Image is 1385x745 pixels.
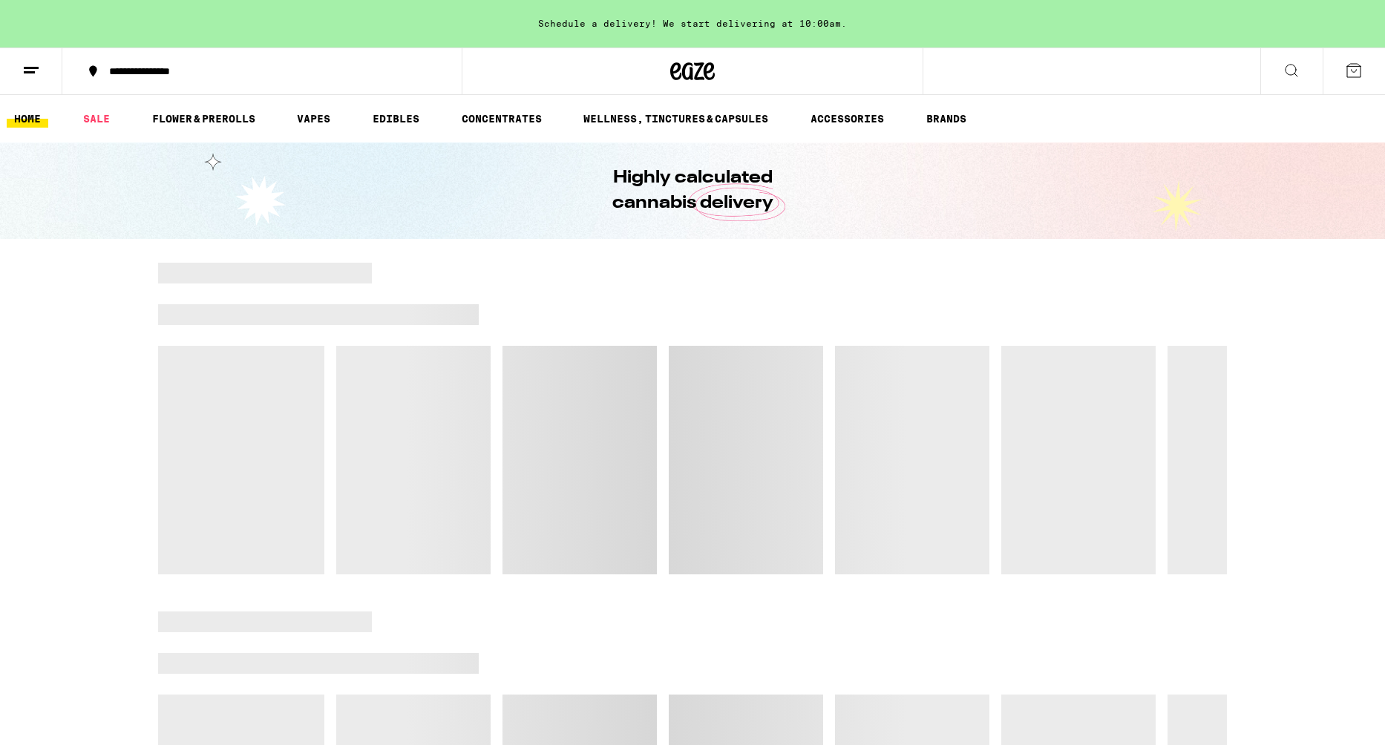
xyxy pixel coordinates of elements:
[576,110,776,128] a: WELLNESS, TINCTURES & CAPSULES
[803,110,891,128] a: ACCESSORIES
[76,110,117,128] a: SALE
[7,110,48,128] a: HOME
[365,110,427,128] a: EDIBLES
[454,110,549,128] a: CONCENTRATES
[145,110,263,128] a: FLOWER & PREROLLS
[570,165,815,216] h1: Highly calculated cannabis delivery
[919,110,974,128] a: BRANDS
[289,110,338,128] a: VAPES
